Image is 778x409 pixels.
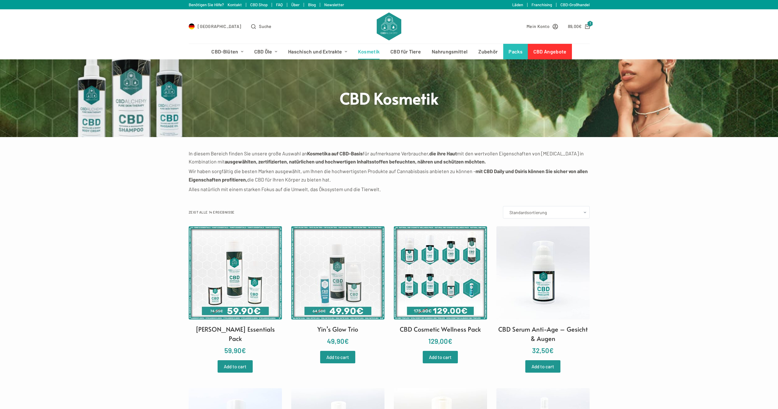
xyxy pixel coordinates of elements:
a: [PERSON_NAME] Essentials Pack 59,90€ [189,226,282,356]
a: „Yang's Essentials Pack“ zu deinem Warenkorb hinzufügen [218,360,253,373]
a: Benötigen Sie Hilfe? Kontakt [189,2,242,7]
h2: [PERSON_NAME] Essentials Pack [189,324,282,343]
button: Open search form [251,23,271,30]
a: CBD Serum Anti-Age – Gesicht & Augen 32,50€ [496,226,590,356]
strong: mit CBD Daily und Osiris können Sie sicher von allen Eigenschaften profitieren, [189,168,588,182]
span: € [549,346,554,354]
img: CBD Alchemy [377,12,401,40]
h1: CBD Kosmetik [273,88,506,108]
span: € [344,337,349,345]
a: Yin’s Glow Trio 49,90€ [291,226,384,347]
a: Kosmetik [352,44,385,59]
a: Franchising [532,2,552,7]
bdi: 89,00 [568,24,582,29]
p: Alles natürlich mit einem starken Fokus auf die Umwelt, das Ökosystem und die Tierwelt. [189,185,590,193]
a: Haschisch und Extrakte [283,44,352,59]
a: CBD für Tiere [385,44,426,59]
span: € [448,337,452,345]
span: Mein Konto [527,23,550,30]
a: Zubehör [473,44,503,59]
p: In diesem Bereich finden Sie unsere große Auswahl an für aufmerksame Verbraucher, mit den wertvol... [189,149,590,166]
bdi: 32,50 [532,346,554,354]
span: € [242,346,246,354]
a: CBD Angebote [528,44,572,59]
span: 1 [587,21,593,27]
a: CBD-Großhandel [560,2,590,7]
a: CBD-Blüten [206,44,249,59]
a: CBD Shop [250,2,268,7]
img: DE Flag [189,23,195,30]
h2: Yin’s Glow Trio [317,324,358,334]
a: Über [291,2,300,7]
bdi: 59,90 [224,346,246,354]
a: „CBD Serum Anti-Age - Gesicht & Augen“ zu deinem Warenkorb hinzufügen [525,360,560,373]
a: „CBD Cosmetic Wellness Pack“ zu deinem Warenkorb hinzufügen [423,351,458,363]
a: Blog [308,2,316,7]
h2: CBD Cosmetic Wellness Pack [400,324,481,334]
a: Mein Konto [527,23,558,30]
bdi: 129,00 [428,337,452,345]
nav: Header-Menü [206,44,572,59]
a: Packs [503,44,528,59]
span: [GEOGRAPHIC_DATA] [198,23,241,30]
a: Nahrungsmittel [426,44,473,59]
span: € [579,24,582,29]
strong: Kosmetika auf CBD-Basis [307,150,363,156]
select: Shop-Bestellung [503,206,590,218]
a: FAQ [276,2,283,7]
a: CBD Öle [249,44,283,59]
span: Suche [259,23,272,30]
a: CBD Cosmetic Wellness Pack 129,00€ [394,226,487,347]
strong: die ihre Haut [429,150,457,156]
a: Select Country [189,23,242,30]
a: Shopping cart [568,23,590,30]
a: „Yin's Glow Trio“ zu deinem Warenkorb hinzufügen [320,351,355,363]
h2: CBD Serum Anti-Age – Gesicht & Augen [496,324,590,343]
bdi: 49,90 [327,337,349,345]
p: Zeigt alle 14 Ergebnisse [189,209,235,215]
p: Wir haben sorgfältig die besten Marken ausgewählt, um Ihnen die hochwertigsten Produkte auf Canna... [189,167,590,184]
strong: ausgewählten, zertifizierten, natürlichen und hochwertigen Inhaltsstoffen befeuchten, nähren und ... [225,159,486,164]
a: Läden [512,2,523,7]
a: Newsletter [324,2,344,7]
